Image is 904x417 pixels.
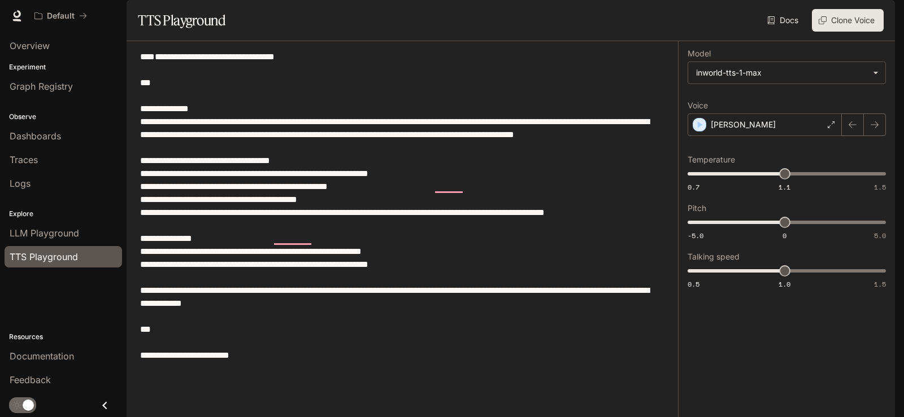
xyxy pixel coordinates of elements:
span: 1.5 [874,279,886,289]
div: inworld-tts-1-max [688,62,885,84]
div: inworld-tts-1-max [696,67,867,78]
span: 1.5 [874,182,886,192]
p: Default [47,11,75,21]
span: 0.5 [688,279,699,289]
p: [PERSON_NAME] [711,119,776,130]
span: -5.0 [688,231,703,240]
p: Model [688,50,711,58]
p: Talking speed [688,253,740,261]
button: All workspaces [29,5,92,27]
span: 1.1 [779,182,790,192]
span: 1.0 [779,279,790,289]
p: Temperature [688,156,735,164]
p: Voice [688,102,708,109]
h1: TTS Playground [138,9,225,32]
span: 0.7 [688,182,699,192]
a: Docs [765,9,803,32]
button: Clone Voice [812,9,884,32]
span: 0 [783,231,786,240]
span: 5.0 [874,231,886,240]
p: Pitch [688,204,706,212]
